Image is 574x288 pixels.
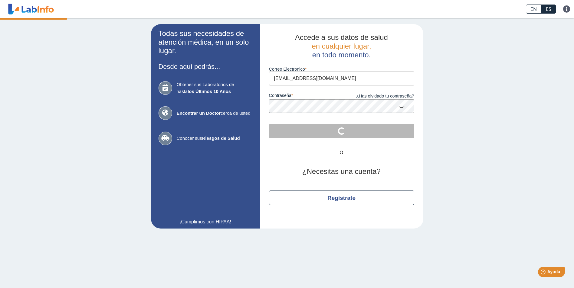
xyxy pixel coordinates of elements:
h3: Desde aquí podrás... [159,63,252,70]
b: Riesgos de Salud [202,136,240,141]
h2: Todas sus necesidades de atención médica, en un solo lugar. [159,29,252,55]
button: Regístrate [269,190,414,205]
label: contraseña [269,93,342,100]
span: Obtener sus Laboratorios de hasta [177,81,252,95]
a: ¡Cumplimos con HIPAA! [159,218,252,226]
h2: ¿Necesitas una cuenta? [269,167,414,176]
b: los Últimos 10 Años [188,89,231,94]
b: Encontrar un Doctor [177,110,221,116]
span: en todo momento. [312,51,371,59]
span: en cualquier lugar, [312,42,371,50]
span: cerca de usted [177,110,252,117]
a: ES [541,5,556,14]
span: Accede a sus datos de salud [295,33,388,41]
span: O [323,149,360,156]
a: EN [526,5,541,14]
a: ¿Has olvidado tu contraseña? [342,93,414,100]
iframe: Help widget launcher [520,264,567,281]
span: Conocer sus [177,135,252,142]
label: Correo Electronico [269,67,414,72]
